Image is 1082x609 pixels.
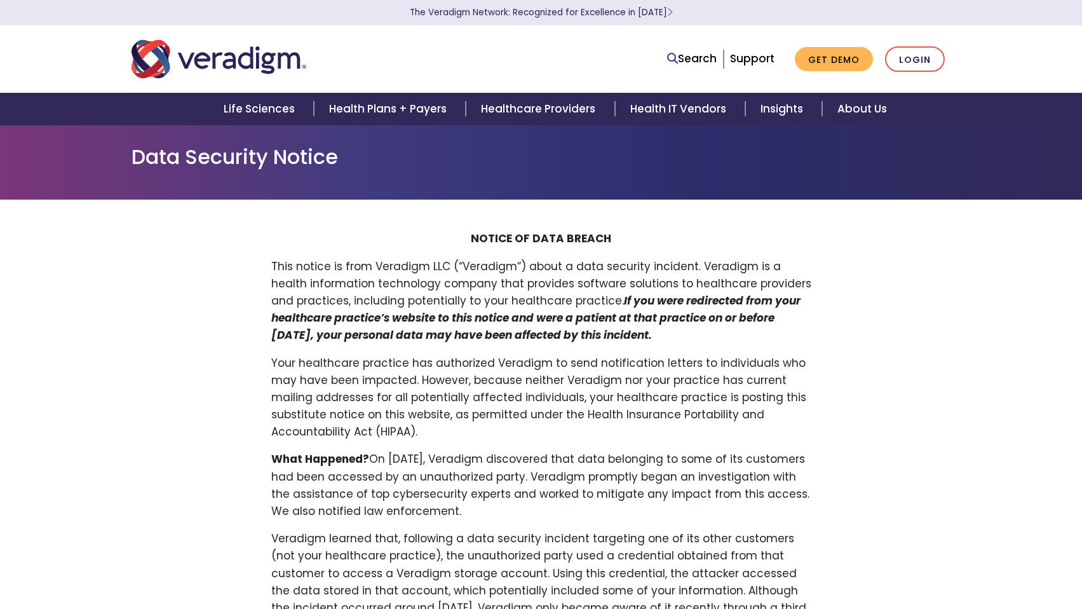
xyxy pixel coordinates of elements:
[132,145,951,169] h1: Data Security Notice
[314,93,466,125] a: Health Plans + Payers
[615,93,745,125] a: Health IT Vendors
[132,38,306,80] img: Veradigm logo
[795,47,873,72] a: Get Demo
[667,50,717,67] a: Search
[885,46,945,72] a: Login
[271,451,811,520] p: On [DATE], Veradigm discovered that data belonging to some of its customers had been accessed by ...
[208,93,314,125] a: Life Sciences
[822,93,902,125] a: About Us
[271,355,811,441] p: Your healthcare practice has authorized Veradigm to send notification letters to individuals who ...
[410,6,673,18] a: The Veradigm Network: Recognized for Excellence in [DATE]Learn More
[271,293,801,343] strong: If you were redirected from your healthcare practice’s website to this notice and were a patient ...
[471,231,611,246] strong: NOTICE OF DATA BREACH
[466,93,614,125] a: Healthcare Providers
[730,51,774,66] a: Support
[271,258,811,345] p: This notice is from Veradigm LLC (“Veradigm”) about a data security incident. Veradigm is a healt...
[745,93,822,125] a: Insights
[667,6,673,18] span: Learn More
[271,451,369,467] strong: What Happened?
